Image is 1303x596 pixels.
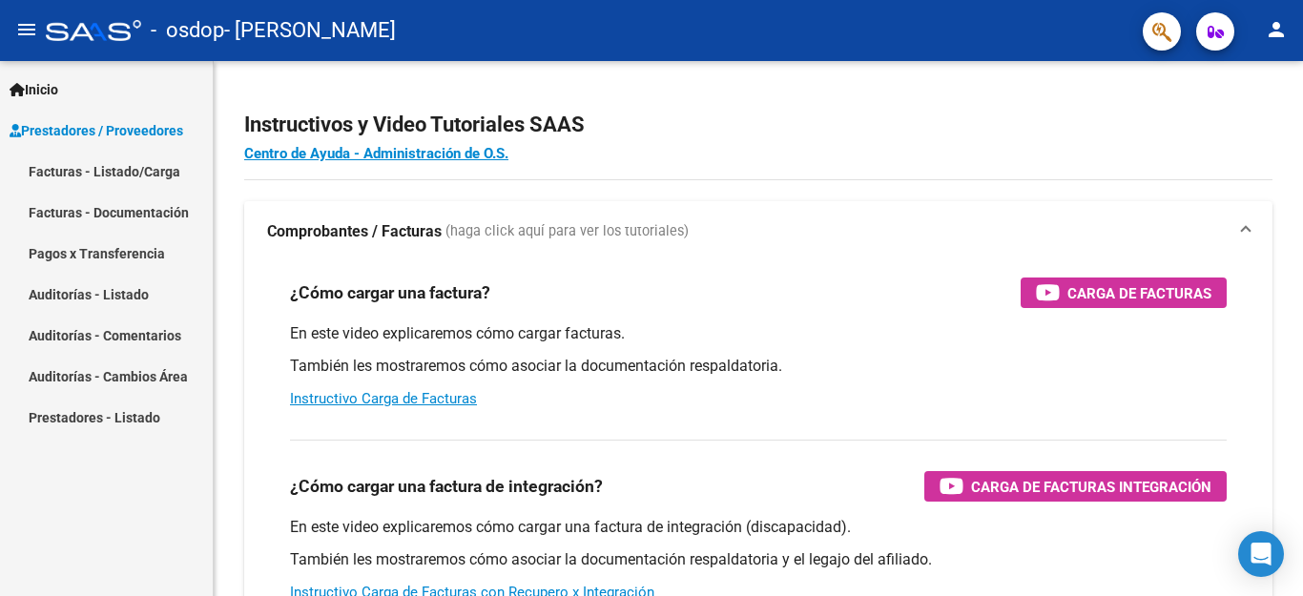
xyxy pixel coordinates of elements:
span: Inicio [10,79,58,100]
h2: Instructivos y Video Tutoriales SAAS [244,107,1272,143]
span: - [PERSON_NAME] [224,10,396,51]
mat-expansion-panel-header: Comprobantes / Facturas (haga click aquí para ver los tutoriales) [244,201,1272,262]
mat-icon: person [1265,18,1288,41]
a: Centro de Ayuda - Administración de O.S. [244,145,508,162]
h3: ¿Cómo cargar una factura? [290,279,490,306]
mat-icon: menu [15,18,38,41]
div: Open Intercom Messenger [1238,531,1284,577]
button: Carga de Facturas [1021,277,1227,308]
p: En este video explicaremos cómo cargar facturas. [290,323,1227,344]
span: - osdop [151,10,224,51]
button: Carga de Facturas Integración [924,471,1227,502]
h3: ¿Cómo cargar una factura de integración? [290,473,603,500]
span: Carga de Facturas Integración [971,475,1211,499]
a: Instructivo Carga de Facturas [290,390,477,407]
p: En este video explicaremos cómo cargar una factura de integración (discapacidad). [290,517,1227,538]
span: Prestadores / Proveedores [10,120,183,141]
span: (haga click aquí para ver los tutoriales) [445,221,689,242]
span: Carga de Facturas [1067,281,1211,305]
strong: Comprobantes / Facturas [267,221,442,242]
p: También les mostraremos cómo asociar la documentación respaldatoria y el legajo del afiliado. [290,549,1227,570]
p: También les mostraremos cómo asociar la documentación respaldatoria. [290,356,1227,377]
